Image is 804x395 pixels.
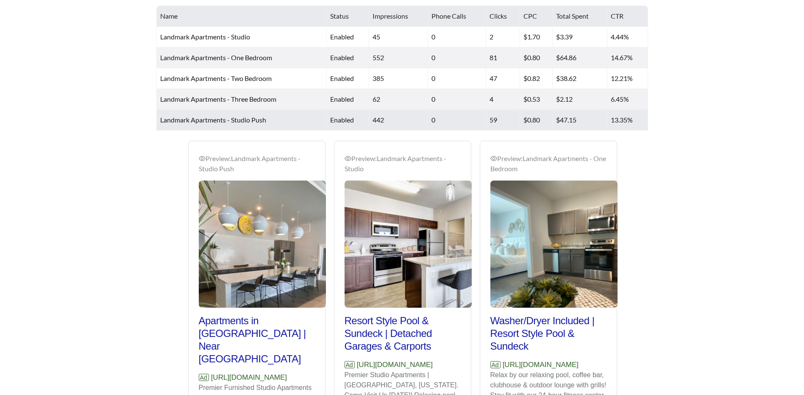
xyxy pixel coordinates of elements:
[486,6,520,27] th: Clicks
[428,6,486,27] th: Phone Calls
[520,68,553,89] td: $0.82
[160,95,276,103] span: Landmark Apartments - Three Bedroom
[199,153,315,174] div: Preview: Landmark Apartments - Studio Push
[369,89,428,110] td: 62
[369,47,428,68] td: 552
[330,74,354,82] span: enabled
[330,53,354,61] span: enabled
[330,116,354,124] span: enabled
[345,153,461,174] div: Preview: Landmark Apartments - Studio
[327,6,370,27] th: Status
[607,68,648,89] td: 12.21%
[369,27,428,47] td: 45
[490,155,497,162] span: eye
[520,27,553,47] td: $1.70
[520,47,553,68] td: $0.80
[607,27,648,47] td: 4.44%
[611,12,623,20] span: CTR
[160,53,272,61] span: Landmark Apartments - One Bedroom
[553,47,608,68] td: $64.86
[345,155,351,162] span: eye
[490,359,606,370] p: [URL][DOMAIN_NAME]
[486,47,520,68] td: 81
[490,181,618,308] img: Preview_Landmark Apartments - One Bedroom
[369,6,428,27] th: Impressions
[369,110,428,131] td: 442
[486,110,520,131] td: 59
[330,33,354,41] span: enabled
[428,27,486,47] td: 0
[523,12,537,20] span: CPC
[607,110,648,131] td: 13.35%
[369,68,428,89] td: 385
[520,110,553,131] td: $0.80
[199,314,315,365] h2: Apartments in [GEOGRAPHIC_DATA] | Near [GEOGRAPHIC_DATA]
[486,27,520,47] td: 2
[345,314,461,353] h2: Resort Style Pool & Sundeck | Detached Garages & Carports
[160,74,272,82] span: Landmark Apartments - Two Bedroom
[486,89,520,110] td: 4
[428,68,486,89] td: 0
[553,6,608,27] th: Total Spent
[490,153,606,174] div: Preview: Landmark Apartments - One Bedroom
[157,6,327,27] th: Name
[490,361,501,368] span: Ad
[330,95,354,103] span: enabled
[486,68,520,89] td: 47
[607,89,648,110] td: 6.45%
[428,47,486,68] td: 0
[428,110,486,131] td: 0
[490,314,606,353] h2: Washer/Dryer Included | Resort Style Pool & Sundeck
[520,89,553,110] td: $0.53
[428,89,486,110] td: 0
[345,359,461,370] p: [URL][DOMAIN_NAME]
[199,374,209,381] span: Ad
[199,372,315,383] p: [URL][DOMAIN_NAME]
[553,27,608,47] td: $3.39
[160,116,266,124] span: Landmark Apartments - Studio Push
[345,361,355,368] span: Ad
[553,110,608,131] td: $47.15
[199,181,326,308] img: Preview_Landmark Apartments - Studio Push
[160,33,250,41] span: Landmark Apartments - Studio
[553,89,608,110] td: $2.12
[345,181,472,308] img: Preview_Landmark Apartments - Studio
[607,47,648,68] td: 14.67%
[199,155,206,162] span: eye
[553,68,608,89] td: $38.62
